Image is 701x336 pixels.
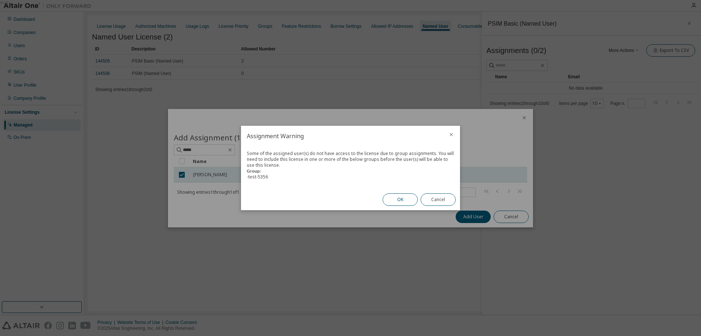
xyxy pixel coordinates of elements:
[247,168,454,174] h5: Group:
[241,126,443,146] h2: Assignment Warning
[448,132,454,137] button: close
[421,193,456,206] button: Cancel
[383,193,418,206] button: OK
[247,151,454,180] div: Some of the assigned user(s) do not have access to the license due to group assignments. You will...
[247,174,454,180] p: - test - 5356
